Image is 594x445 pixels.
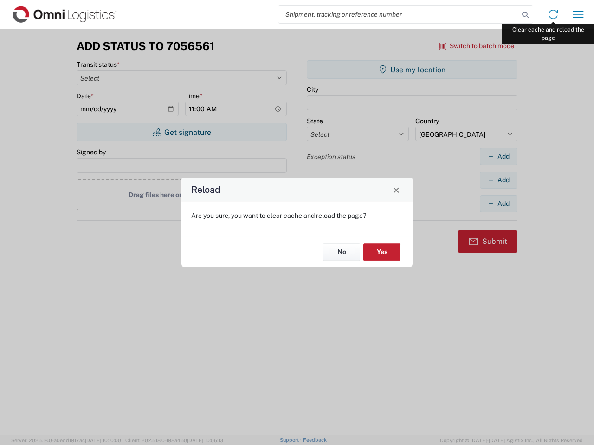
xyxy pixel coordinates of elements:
button: No [323,243,360,261]
p: Are you sure, you want to clear cache and reload the page? [191,211,403,220]
h4: Reload [191,183,220,197]
input: Shipment, tracking or reference number [278,6,519,23]
button: Yes [363,243,400,261]
button: Close [390,183,403,196]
